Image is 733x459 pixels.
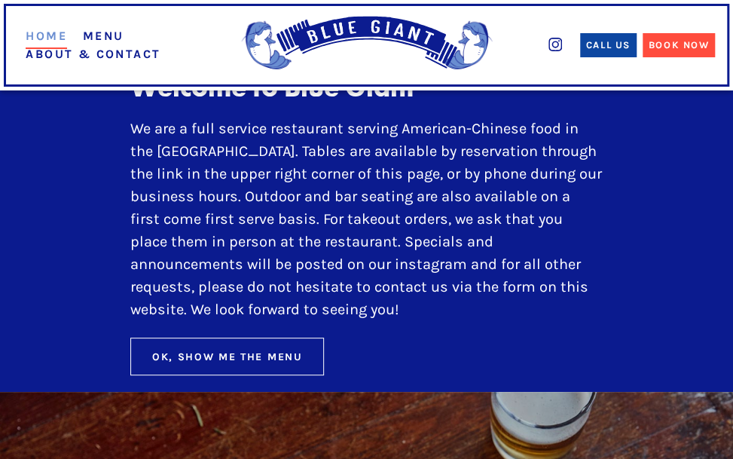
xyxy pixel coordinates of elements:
img: instagram [548,38,562,51]
div: Book Now [649,38,709,53]
p: We are a full service restaurant serving American-Chinese food in the [GEOGRAPHIC_DATA]. Tables a... [130,118,603,321]
a: Book Now [643,33,715,57]
a: Call Us [580,33,637,57]
div: Ok, Show Me The Menu [152,349,303,365]
div: Call Us [586,38,631,53]
a: Home [26,29,67,49]
img: Blue Giant Logo [236,16,498,75]
a: Menu [83,29,124,43]
a: About & Contact [26,47,160,61]
h2: Welcome to Blue Giant [130,72,603,104]
button: Ok, Show Me The Menu [130,338,325,375]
